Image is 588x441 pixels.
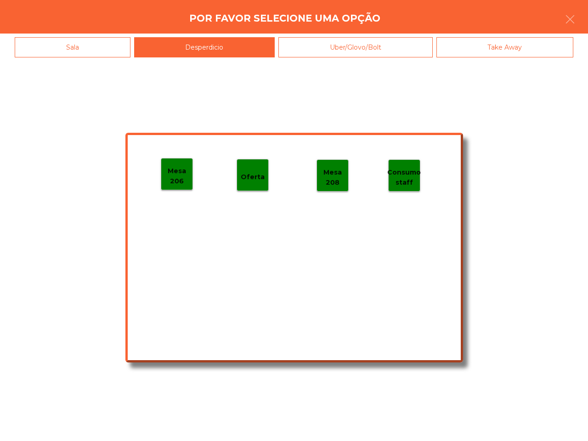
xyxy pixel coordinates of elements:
[436,37,574,58] div: Take Away
[387,167,421,188] p: Consumo staff
[134,37,275,58] div: Desperdicio
[278,37,433,58] div: Uber/Glovo/Bolt
[161,166,192,187] p: Mesa 206
[317,167,348,188] p: Mesa 208
[189,11,380,25] h4: Por favor selecione uma opção
[241,172,265,182] p: Oferta
[15,37,130,58] div: Sala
